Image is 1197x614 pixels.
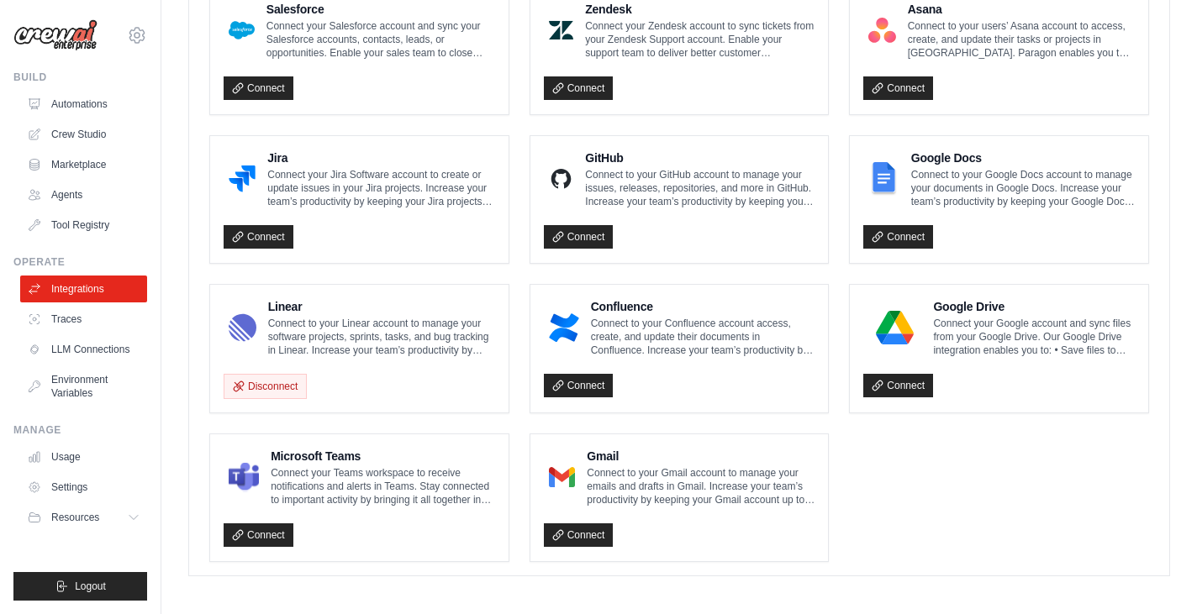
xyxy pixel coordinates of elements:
[868,13,895,47] img: Asana Logo
[271,466,495,506] p: Connect your Teams workspace to receive notifications and alerts in Teams. Stay connected to impo...
[549,13,574,47] img: Zendesk Logo
[13,255,147,269] div: Operate
[267,150,494,166] h4: Jira
[224,225,293,249] a: Connect
[229,162,256,196] img: Jira Logo
[224,523,293,547] a: Connect
[544,523,614,547] a: Connect
[544,225,614,249] a: Connect
[863,374,933,397] a: Connect
[267,168,494,208] p: Connect your Jira Software account to create or update issues in your Jira projects. Increase you...
[51,511,99,524] span: Resources
[20,276,147,302] a: Integrations
[268,317,495,357] p: Connect to your Linear account to manage your software projects, sprints, tasks, and bug tracking...
[20,151,147,178] a: Marketplace
[13,71,147,84] div: Build
[20,474,147,501] a: Settings
[908,19,1135,60] p: Connect to your users’ Asana account to access, create, and update their tasks or projects in [GE...
[587,448,815,464] h4: Gmail
[911,168,1135,208] p: Connect to your Google Docs account to manage your documents in Google Docs. Increase your team’s...
[224,76,293,100] a: Connect
[13,19,98,51] img: Logo
[863,225,933,249] a: Connect
[20,212,147,239] a: Tool Registry
[933,298,1135,315] h4: Google Drive
[585,1,815,18] h4: Zendesk
[549,460,576,494] img: Gmail Logo
[224,374,307,399] button: Disconnect
[933,317,1135,357] p: Connect your Google account and sync files from your Google Drive. Our Google Drive integration e...
[591,317,815,357] p: Connect to your Confluence account access, create, and update their documents in Confluence. Incr...
[549,162,574,196] img: GitHub Logo
[20,504,147,531] button: Resources
[868,162,899,196] img: Google Docs Logo
[271,448,495,464] h4: Microsoft Teams
[75,580,106,593] span: Logout
[20,181,147,208] a: Agents
[20,443,147,470] a: Usage
[229,311,256,344] img: Linear Logo
[13,572,147,601] button: Logout
[20,121,147,148] a: Crew Studio
[868,311,921,344] img: Google Drive Logo
[266,19,495,60] p: Connect your Salesforce account and sync your Salesforce accounts, contacts, leads, or opportunit...
[229,460,259,494] img: Microsoft Teams Logo
[585,168,815,208] p: Connect to your GitHub account to manage your issues, releases, repositories, and more in GitHub....
[908,1,1135,18] h4: Asana
[20,306,147,333] a: Traces
[20,366,147,407] a: Environment Variables
[544,374,614,397] a: Connect
[268,298,495,315] h4: Linear
[13,423,147,437] div: Manage
[229,13,255,47] img: Salesforce Logo
[20,91,147,118] a: Automations
[587,466,815,506] p: Connect to your Gmail account to manage your emails and drafts in Gmail. Increase your team’s pro...
[585,19,815,60] p: Connect your Zendesk account to sync tickets from your Zendesk Support account. Enable your suppo...
[20,336,147,363] a: LLM Connections
[585,150,815,166] h4: GitHub
[266,1,495,18] h4: Salesforce
[549,311,579,344] img: Confluence Logo
[544,76,614,100] a: Connect
[591,298,815,315] h4: Confluence
[911,150,1135,166] h4: Google Docs
[863,76,933,100] a: Connect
